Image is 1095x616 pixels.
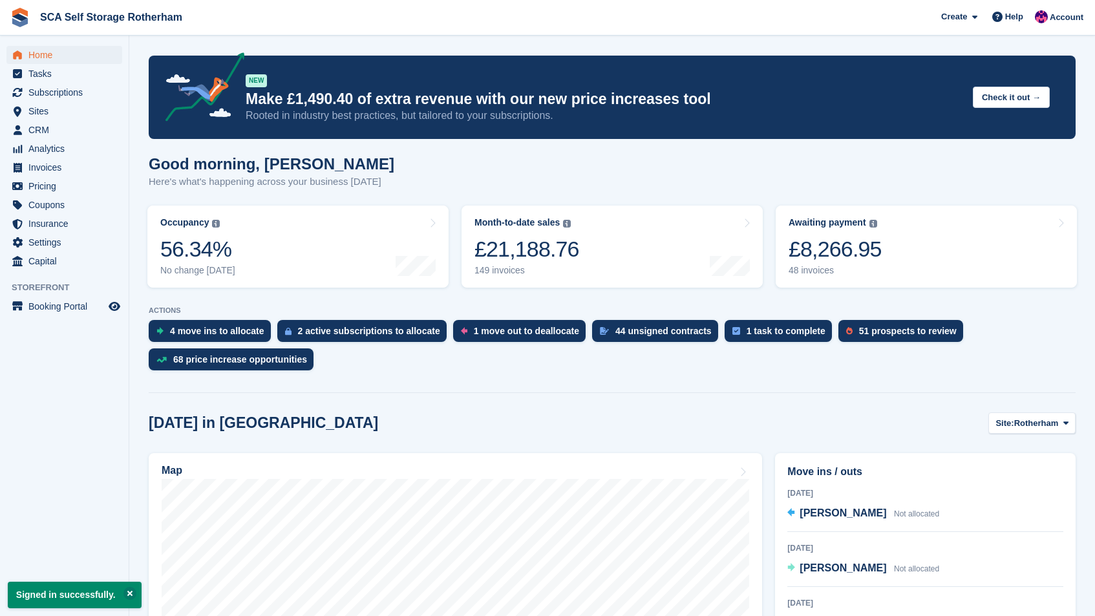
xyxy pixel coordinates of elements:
a: menu [6,65,122,83]
div: Occupancy [160,217,209,228]
img: icon-info-grey-7440780725fd019a000dd9b08b2336e03edf1995a4989e88bcd33f0948082b44.svg [212,220,220,228]
div: 1 move out to deallocate [474,326,579,336]
span: Pricing [28,177,106,195]
a: menu [6,177,122,195]
h2: Map [162,465,182,476]
span: Booking Portal [28,297,106,315]
span: Insurance [28,215,106,233]
img: task-75834270c22a3079a89374b754ae025e5fb1db73e45f91037f5363f120a921f8.svg [732,327,740,335]
div: 149 invoices [474,265,579,276]
a: menu [6,83,122,101]
span: Not allocated [894,564,939,573]
h2: Move ins / outs [787,464,1063,480]
div: 1 task to complete [747,326,825,336]
div: 68 price increase opportunities [173,354,307,365]
a: 1 task to complete [725,320,838,348]
img: price-adjustments-announcement-icon-8257ccfd72463d97f412b2fc003d46551f7dbcb40ab6d574587a9cd5c0d94... [154,52,245,126]
a: SCA Self Storage Rotherham [35,6,187,28]
a: menu [6,46,122,64]
p: Make £1,490.40 of extra revenue with our new price increases tool [246,90,962,109]
a: 68 price increase opportunities [149,348,320,377]
a: [PERSON_NAME] Not allocated [787,560,939,577]
div: £8,266.95 [789,236,882,262]
div: 48 invoices [789,265,882,276]
img: price_increase_opportunities-93ffe204e8149a01c8c9dc8f82e8f89637d9d84a8eef4429ea346261dce0b2c0.svg [156,357,167,363]
span: CRM [28,121,106,139]
span: Home [28,46,106,64]
span: Not allocated [894,509,939,518]
a: Month-to-date sales £21,188.76 149 invoices [462,206,763,288]
span: Help [1005,10,1023,23]
span: [PERSON_NAME] [800,562,886,573]
a: menu [6,215,122,233]
div: [DATE] [787,542,1063,554]
p: Signed in successfully. [8,582,142,608]
span: Invoices [28,158,106,176]
span: Sites [28,102,106,120]
div: NEW [246,74,267,87]
span: [PERSON_NAME] [800,507,886,518]
span: Create [941,10,967,23]
a: 51 prospects to review [838,320,970,348]
span: Subscriptions [28,83,106,101]
p: Rooted in industry best practices, but tailored to your subscriptions. [246,109,962,123]
img: move_outs_to_deallocate_icon-f764333ba52eb49d3ac5e1228854f67142a1ed5810a6f6cc68b1a99e826820c5.svg [461,327,467,335]
div: 4 move ins to allocate [170,326,264,336]
a: 4 move ins to allocate [149,320,277,348]
span: Analytics [28,140,106,158]
span: Coupons [28,196,106,214]
a: menu [6,140,122,158]
div: [DATE] [787,487,1063,499]
img: prospect-51fa495bee0391a8d652442698ab0144808aea92771e9ea1ae160a38d050c398.svg [846,327,853,335]
div: No change [DATE] [160,265,235,276]
a: menu [6,297,122,315]
span: Account [1050,11,1083,24]
a: menu [6,121,122,139]
img: stora-icon-8386f47178a22dfd0bd8f6a31ec36ba5ce8667c1dd55bd0f319d3a0aa187defe.svg [10,8,30,27]
a: menu [6,102,122,120]
a: 44 unsigned contracts [592,320,725,348]
img: move_ins_to_allocate_icon-fdf77a2bb77ea45bf5b3d319d69a93e2d87916cf1d5bf7949dd705db3b84f3ca.svg [156,327,164,335]
img: Sam Chapman [1035,10,1048,23]
div: 44 unsigned contracts [615,326,712,336]
h1: Good morning, [PERSON_NAME] [149,155,394,173]
div: Awaiting payment [789,217,866,228]
span: Site: [995,417,1014,430]
a: [PERSON_NAME] Not allocated [787,505,939,522]
a: 2 active subscriptions to allocate [277,320,453,348]
img: icon-info-grey-7440780725fd019a000dd9b08b2336e03edf1995a4989e88bcd33f0948082b44.svg [869,220,877,228]
div: [DATE] [787,597,1063,609]
a: menu [6,196,122,214]
p: ACTIONS [149,306,1076,315]
div: 2 active subscriptions to allocate [298,326,440,336]
div: 56.34% [160,236,235,262]
a: Preview store [107,299,122,314]
button: Site: Rotherham [988,412,1076,434]
span: Settings [28,233,106,251]
a: 1 move out to deallocate [453,320,592,348]
span: Capital [28,252,106,270]
a: Awaiting payment £8,266.95 48 invoices [776,206,1077,288]
span: Tasks [28,65,106,83]
div: £21,188.76 [474,236,579,262]
a: menu [6,233,122,251]
a: Occupancy 56.34% No change [DATE] [147,206,449,288]
a: menu [6,252,122,270]
img: contract_signature_icon-13c848040528278c33f63329250d36e43548de30e8caae1d1a13099fd9432cc5.svg [600,327,609,335]
p: Here's what's happening across your business [DATE] [149,175,394,189]
button: Check it out → [973,87,1050,108]
span: Storefront [12,281,129,294]
span: Rotherham [1014,417,1059,430]
h2: [DATE] in [GEOGRAPHIC_DATA] [149,414,378,432]
a: menu [6,158,122,176]
div: Month-to-date sales [474,217,560,228]
img: icon-info-grey-7440780725fd019a000dd9b08b2336e03edf1995a4989e88bcd33f0948082b44.svg [563,220,571,228]
img: active_subscription_to_allocate_icon-d502201f5373d7db506a760aba3b589e785aa758c864c3986d89f69b8ff3... [285,327,292,335]
div: 51 prospects to review [859,326,957,336]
